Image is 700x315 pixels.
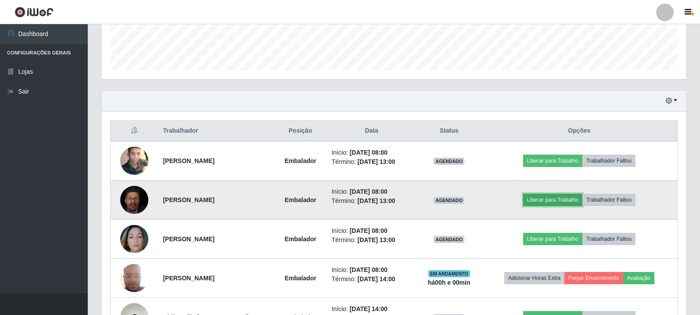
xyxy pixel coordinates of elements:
li: Início: [331,187,411,196]
button: Trabalhador Faltou [582,155,635,167]
button: Trabalhador Faltou [582,233,635,245]
time: [DATE] 14:00 [350,305,388,312]
strong: Embalador [284,196,316,203]
time: [DATE] 08:00 [350,266,388,273]
li: Início: [331,226,411,235]
strong: Embalador [284,157,316,164]
button: Liberar para Trabalho [523,155,582,167]
th: Data [326,121,416,141]
img: 1716941011713.jpeg [120,143,148,178]
li: Término: [331,235,411,245]
button: Liberar para Trabalho [523,194,582,206]
li: Início: [331,304,411,314]
time: [DATE] 13:00 [358,158,395,165]
li: Início: [331,265,411,275]
button: Avaliação [623,272,654,284]
time: [DATE] 08:00 [350,227,388,234]
button: Adicionar Horas Extra [504,272,564,284]
span: AGENDADO [434,197,464,204]
strong: [PERSON_NAME] [163,235,214,243]
th: Status [417,121,481,141]
li: Término: [331,157,411,167]
img: CoreUI Logo [14,7,54,18]
strong: Embalador [284,275,316,282]
time: [DATE] 14:00 [358,275,395,282]
li: Início: [331,148,411,157]
th: Trabalhador [158,121,274,141]
time: [DATE] 13:00 [358,197,395,204]
li: Término: [331,275,411,284]
strong: Embalador [284,235,316,243]
img: 1755986428634.jpeg [120,225,148,253]
time: [DATE] 08:00 [350,149,388,156]
button: Forçar Encerramento [564,272,623,284]
th: Posição [275,121,327,141]
time: [DATE] 13:00 [358,236,395,243]
strong: há 00 h e 00 min [428,279,470,286]
li: Término: [331,196,411,206]
th: Opções [481,121,678,141]
span: AGENDADO [434,158,464,165]
button: Trabalhador Faltou [582,194,635,206]
img: 1756684845551.jpeg [120,183,148,217]
strong: [PERSON_NAME] [163,196,214,203]
span: EM ANDAMENTO [428,270,470,277]
strong: [PERSON_NAME] [163,275,214,282]
img: 1694719722854.jpeg [120,259,148,297]
button: Liberar para Trabalho [523,233,582,245]
span: AGENDADO [434,236,464,243]
strong: [PERSON_NAME] [163,157,214,164]
time: [DATE] 08:00 [350,188,388,195]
